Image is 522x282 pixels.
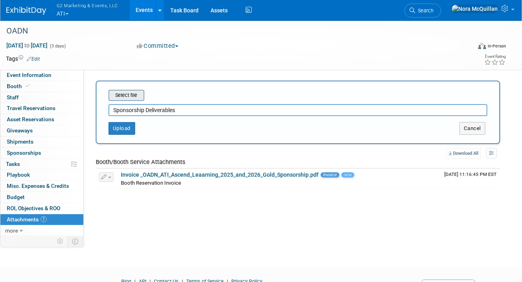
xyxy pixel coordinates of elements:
[441,169,500,189] td: Upload Timestamp
[49,43,66,49] span: (3 days)
[0,81,83,92] a: Booth
[7,194,25,200] span: Budget
[0,192,83,203] a: Budget
[0,214,83,225] a: Attachments1
[7,83,31,89] span: Booth
[23,42,31,49] span: to
[433,41,506,53] div: Event Format
[7,172,30,178] span: Playbook
[0,203,83,214] a: ROI, Objectives & ROO
[446,148,481,159] a: Download All
[96,158,185,166] span: Booth/Booth Service Attachments
[341,172,354,177] span: new
[0,92,83,103] a: Staff
[6,7,46,15] img: ExhibitDay
[4,24,463,38] div: OADN
[7,127,33,134] span: Giveaways
[484,55,506,59] div: Event Rating
[134,42,181,50] button: Committed
[7,72,51,78] span: Event Information
[0,170,83,180] a: Playbook
[7,138,33,145] span: Shipments
[478,43,486,49] img: Format-Inperson.png
[26,84,30,88] i: Booth reservation complete
[0,181,83,191] a: Misc. Expenses & Credits
[108,104,487,116] input: Enter description
[7,116,54,122] span: Asset Reservations
[57,1,118,10] span: G2 Marketing & Events, LLC
[487,43,506,49] div: In-Person
[0,225,83,236] a: more
[7,105,55,111] span: Travel Reservations
[41,216,47,222] span: 1
[459,122,485,135] button: Cancel
[0,148,83,158] a: Sponsorships
[6,161,20,167] span: Tasks
[53,236,67,247] td: Personalize Event Tab Strip
[451,4,498,13] img: Nora McQuillan
[321,172,339,177] span: Invoice
[67,236,84,247] td: Toggle Event Tabs
[7,94,19,101] span: Staff
[5,227,18,234] span: more
[6,55,40,63] td: Tags
[0,159,83,170] a: Tasks
[0,136,83,147] a: Shipments
[7,205,60,211] span: ROI, Objectives & ROO
[6,42,48,49] span: [DATE] [DATE]
[121,172,319,178] a: Invoice _OADN_ATI_Ascend_Leaarning_2025_and_2026_Gold_Sponsorship.pdf
[7,150,41,156] span: Sponsorships
[0,103,83,114] a: Travel Reservations
[7,216,47,223] span: Attachments
[121,180,181,186] span: Booth Reservation Invoice
[404,4,441,18] a: Search
[415,8,433,14] span: Search
[0,125,83,136] a: Giveaways
[444,172,496,177] span: Upload Timestamp
[27,56,40,62] a: Edit
[108,122,135,135] button: Upload
[0,114,83,125] a: Asset Reservations
[0,70,83,81] a: Event Information
[7,183,69,189] span: Misc. Expenses & Credits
